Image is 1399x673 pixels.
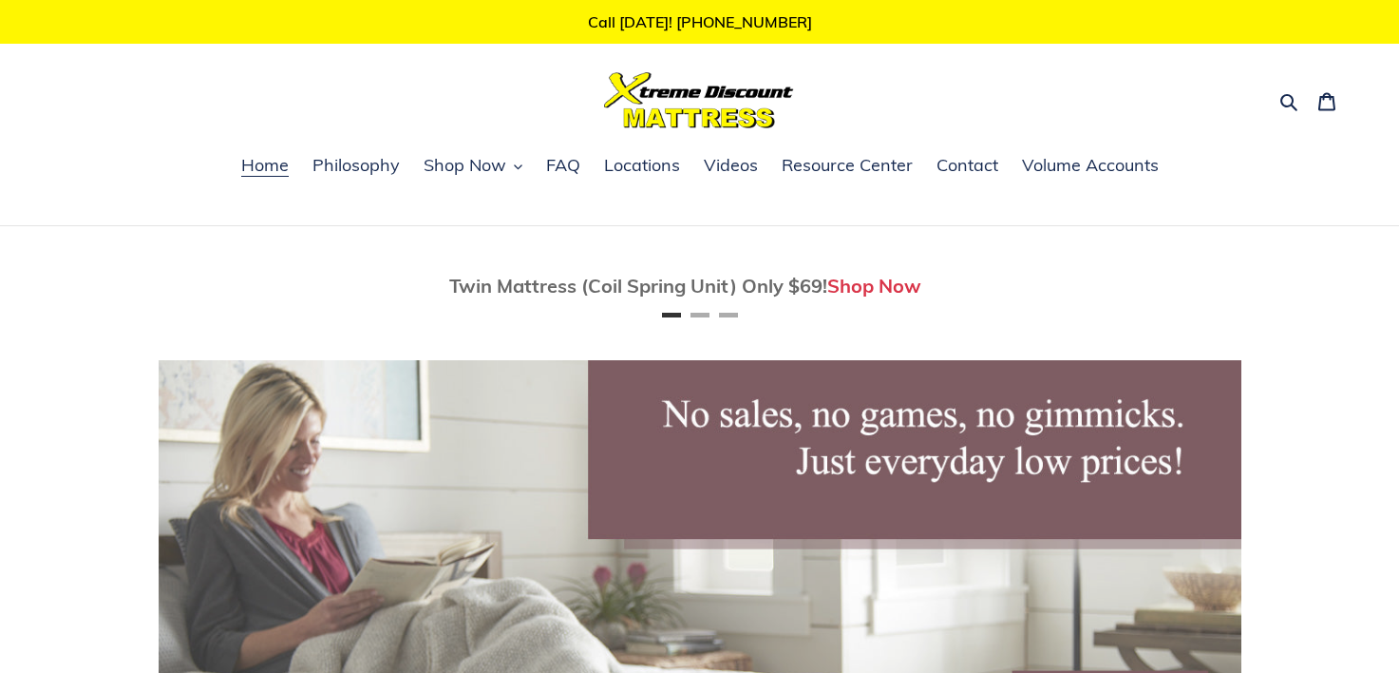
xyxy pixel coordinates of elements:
[827,274,921,298] a: Shop Now
[414,152,532,181] button: Shop Now
[704,154,758,177] span: Videos
[694,152,767,181] a: Videos
[782,154,913,177] span: Resource Center
[662,313,681,317] button: Page 1
[927,152,1008,181] a: Contact
[604,154,680,177] span: Locations
[719,313,738,317] button: Page 3
[595,152,690,181] a: Locations
[232,152,298,181] a: Home
[312,154,400,177] span: Philosophy
[936,154,998,177] span: Contact
[1012,152,1168,181] a: Volume Accounts
[241,154,289,177] span: Home
[303,152,409,181] a: Philosophy
[690,313,709,317] button: Page 2
[537,152,590,181] a: FAQ
[424,154,506,177] span: Shop Now
[604,72,794,128] img: Xtreme Discount Mattress
[1022,154,1159,177] span: Volume Accounts
[546,154,580,177] span: FAQ
[449,274,827,298] span: Twin Mattress (Coil Spring Unit) Only $69!
[772,152,922,181] a: Resource Center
